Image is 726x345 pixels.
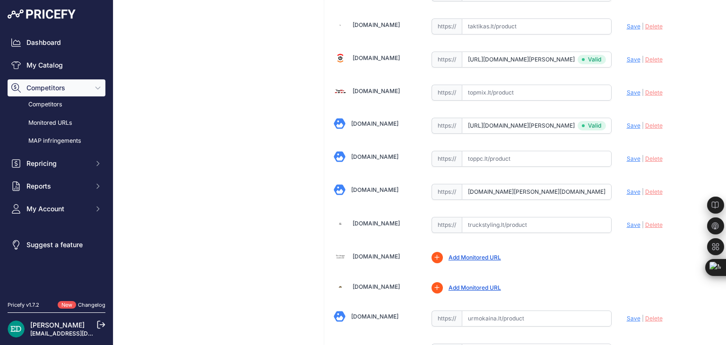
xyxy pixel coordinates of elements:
a: MAP infringements [8,133,105,149]
span: Delete [645,221,663,228]
span: My Account [26,204,88,214]
span: Competitors [26,83,88,93]
a: Monitored URLs [8,115,105,131]
span: Delete [645,23,663,30]
a: [DOMAIN_NAME] [353,87,400,95]
span: https:// [432,52,462,68]
span: https:// [432,85,462,101]
input: truckstyling.lt/product [462,217,612,233]
span: Delete [645,188,663,195]
input: topmix.lt/product [462,85,612,101]
a: [DOMAIN_NAME] [353,21,400,28]
a: [DOMAIN_NAME] [353,283,400,290]
span: | [642,315,644,322]
span: | [642,23,644,30]
a: [DOMAIN_NAME] [353,253,400,260]
span: https:// [432,151,462,167]
span: Reports [26,181,88,191]
span: Save [627,122,640,129]
span: Delete [645,56,663,63]
span: Save [627,56,640,63]
a: [PERSON_NAME] [30,321,85,329]
span: | [642,56,644,63]
span: Save [627,89,640,96]
span: New [58,301,76,309]
span: Save [627,23,640,30]
a: [DOMAIN_NAME] [353,54,400,61]
span: https:// [432,310,462,327]
button: Competitors [8,79,105,96]
span: | [642,122,644,129]
span: | [642,155,644,162]
a: [DOMAIN_NAME] [353,220,400,227]
span: https:// [432,217,462,233]
button: My Account [8,200,105,217]
img: Pricefy Logo [8,9,76,19]
span: Delete [645,122,663,129]
span: | [642,221,644,228]
a: [EMAIL_ADDRESS][DOMAIN_NAME] [30,330,129,337]
nav: Sidebar [8,34,105,290]
a: Suggest a feature [8,236,105,253]
a: Competitors [8,96,105,113]
input: toppc.lt/product [462,151,612,167]
button: Repricing [8,155,105,172]
button: Reports [8,178,105,195]
span: Delete [645,155,663,162]
span: | [642,188,644,195]
a: Add Monitored URL [449,284,501,291]
a: [DOMAIN_NAME] [351,120,398,127]
input: taktikas.lt/product [462,18,612,34]
a: [DOMAIN_NAME] [351,186,398,193]
span: Repricing [26,159,88,168]
input: urmokaina.lt/product [462,310,612,327]
input: trajektorija.lt/product [462,184,612,200]
input: technorama.lt/product [462,52,612,68]
a: Add Monitored URL [449,254,501,261]
a: My Catalog [8,57,105,74]
a: Changelog [78,302,105,308]
span: Save [627,155,640,162]
div: Pricefy v1.7.2 [8,301,39,309]
a: [DOMAIN_NAME] [351,313,398,320]
input: topocentras.lt/product [462,118,612,134]
span: Save [627,315,640,322]
a: Dashboard [8,34,105,51]
a: [DOMAIN_NAME] [351,153,398,160]
span: Save [627,221,640,228]
span: Save [627,188,640,195]
span: https:// [432,184,462,200]
span: | [642,89,644,96]
span: https:// [432,18,462,34]
span: Delete [645,315,663,322]
span: Delete [645,89,663,96]
span: https:// [432,118,462,134]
